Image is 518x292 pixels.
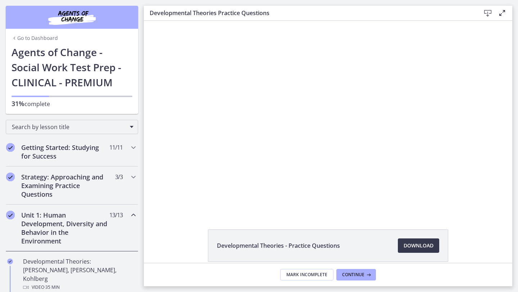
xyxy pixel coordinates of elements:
h2: Getting Started: Studying for Success [21,143,109,160]
p: complete [12,99,132,108]
span: Download [404,241,433,250]
span: Search by lesson title [12,123,126,131]
div: Search by lesson title [6,120,138,134]
h3: Developmental Theories Practice Questions [150,9,469,17]
button: Mark Incomplete [280,269,333,280]
div: Developmental Theories: [PERSON_NAME], [PERSON_NAME], Kohlberg [23,257,135,292]
i: Completed [6,143,15,152]
span: 13 / 13 [109,211,123,219]
div: Video [23,283,135,292]
h2: Strategy: Approaching and Examining Practice Questions [21,173,109,199]
span: Mark Incomplete [286,272,327,278]
span: 3 / 3 [115,173,123,181]
span: 11 / 11 [109,143,123,152]
i: Completed [7,259,13,264]
a: Download [398,238,439,253]
i: Completed [6,211,15,219]
img: Agents of Change [29,9,115,26]
iframe: Video Lesson [144,21,512,213]
a: Go to Dashboard [12,35,58,42]
span: Continue [342,272,364,278]
h2: Unit 1: Human Development, Diversity and Behavior in the Environment [21,211,109,245]
h1: Agents of Change - Social Work Test Prep - CLINICAL - PREMIUM [12,45,132,90]
span: · 35 min [44,283,60,292]
span: 31% [12,99,24,108]
button: Continue [336,269,376,280]
span: Developmental Theories - Practice Questions [217,241,340,250]
i: Completed [6,173,15,181]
